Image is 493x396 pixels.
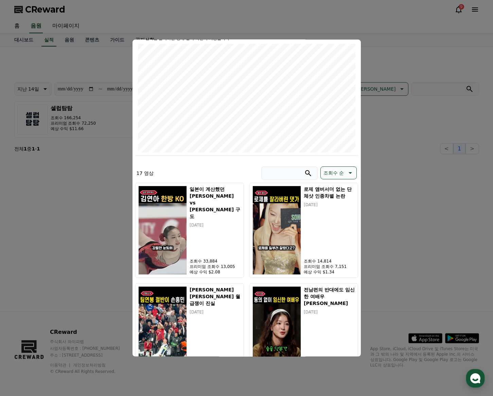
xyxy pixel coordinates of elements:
[135,183,244,278] button: 일본이 계산했던 김연아 vs 마오 구도 일본이 계산했던 [PERSON_NAME] vs [PERSON_NAME] 구도 [DATE] 조회수 33,884 프리미엄 조회수 13,00...
[138,36,355,41] p: *날짜를 클릭하면 상세 실적 확인이 가능합니다
[135,283,244,378] button: 손흥민 연봉 월급쟁이 진실 [PERSON_NAME] [PERSON_NAME] 월급쟁이 진실 [DATE] 조회수 14,173 프리미엄 조회수 4,892 예상 수익 $0.95
[105,226,113,231] span: 설정
[190,222,241,228] p: [DATE]
[304,202,355,208] p: [DATE]
[320,166,356,179] button: 조회수 순
[138,286,187,375] img: 손흥민 연봉 월급쟁이 진실
[190,258,241,264] p: 조회수 33,884
[304,286,355,307] h5: 전남편의 반대에도 임신한 여배우 [PERSON_NAME]
[190,286,241,307] h5: [PERSON_NAME] [PERSON_NAME] 월급쟁이 진실
[2,215,45,232] a: 홈
[45,215,88,232] a: 대화
[190,186,241,220] h5: 일본이 계산했던 [PERSON_NAME] vs [PERSON_NAME] 구도
[21,226,25,231] span: 홈
[252,186,301,275] img: 로제 앰버서더 없는 단체샷 인종차별 논란
[190,264,241,269] p: 프리미엄 조회수 13,005
[88,215,130,232] a: 설정
[190,309,241,315] p: [DATE]
[133,40,361,357] div: modal
[304,264,355,269] p: 프리미엄 조회수 7,151
[304,258,355,264] p: 조회수 14,814
[252,286,301,375] img: 전남편의 반대에도 임신한 여배우 이시영
[190,269,241,275] p: 예상 수익 $2.08
[249,283,358,378] button: 전남편의 반대에도 임신한 여배우 이시영 전남편의 반대에도 임신한 여배우 [PERSON_NAME] [DATE] 조회수 13,343 프리미엄 조회수 6,778 예상 수익 $1.36
[304,186,355,199] h5: 로제 앰버서더 없는 단체샷 인종차별 논란
[323,168,344,178] p: 조회수 순
[62,226,70,231] span: 대화
[138,186,187,275] img: 일본이 계산했던 김연아 vs 마오 구도
[304,269,355,275] p: 예상 수익 $1.34
[304,309,355,315] p: [DATE]
[249,183,358,278] button: 로제 앰버서더 없는 단체샷 인종차별 논란 로제 앰버서더 없는 단체샷 인종차별 논란 [DATE] 조회수 14,814 프리미엄 조회수 7,151 예상 수익 $1.34
[137,170,154,177] p: 17 영상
